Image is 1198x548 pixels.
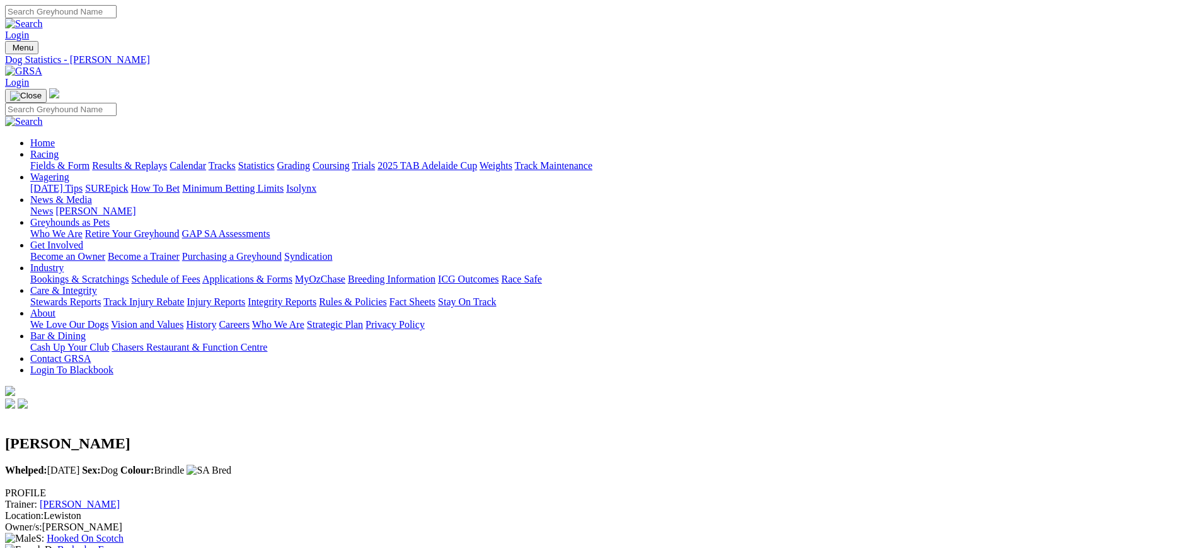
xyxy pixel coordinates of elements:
a: ICG Outcomes [438,274,498,284]
a: News [30,206,53,216]
a: Coursing [313,160,350,171]
a: Weights [480,160,512,171]
a: Who We Are [30,228,83,239]
a: Isolynx [286,183,316,194]
a: How To Bet [131,183,180,194]
div: News & Media [30,206,1193,217]
a: Privacy Policy [366,319,425,330]
a: Login [5,30,29,40]
div: Greyhounds as Pets [30,228,1193,240]
div: Racing [30,160,1193,172]
a: Schedule of Fees [131,274,200,284]
a: Industry [30,262,64,273]
a: Minimum Betting Limits [182,183,284,194]
img: GRSA [5,66,42,77]
a: Results & Replays [92,160,167,171]
a: Injury Reports [187,296,245,307]
div: Lewiston [5,510,1193,522]
a: Trials [352,160,375,171]
img: Male [5,533,36,544]
span: Menu [13,43,33,52]
a: Fields & Form [30,160,89,171]
img: SA Bred [187,465,231,476]
a: [PERSON_NAME] [40,499,120,510]
a: Stay On Track [438,296,496,307]
a: Stewards Reports [30,296,101,307]
a: [DATE] Tips [30,183,83,194]
a: [PERSON_NAME] [55,206,135,216]
a: MyOzChase [295,274,345,284]
img: facebook.svg [5,399,15,409]
a: Hooked On Scotch [47,533,124,544]
a: Grading [277,160,310,171]
span: S: [5,533,44,544]
input: Search [5,103,117,116]
button: Toggle navigation [5,41,38,54]
input: Search [5,5,117,18]
a: Tracks [209,160,236,171]
a: Chasers Restaurant & Function Centre [112,342,267,353]
button: Toggle navigation [5,89,47,103]
a: SUREpick [85,183,128,194]
a: Dog Statistics - [PERSON_NAME] [5,54,1193,66]
a: Fact Sheets [389,296,435,307]
div: Bar & Dining [30,342,1193,353]
img: logo-grsa-white.png [49,88,59,98]
div: Get Involved [30,251,1193,262]
a: History [186,319,216,330]
a: Login To Blackbook [30,364,113,375]
a: Track Maintenance [515,160,592,171]
span: Brindle [120,465,184,475]
a: Cash Up Your Club [30,342,109,353]
a: Statistics [238,160,275,171]
a: Strategic Plan [307,319,363,330]
img: Search [5,116,43,127]
a: Rules & Policies [319,296,387,307]
div: Industry [30,274,1193,285]
b: Sex: [82,465,100,475]
a: Calendar [170,160,206,171]
a: Login [5,77,29,88]
a: Wagering [30,172,69,182]
a: Applications & Forms [202,274,292,284]
a: Breeding Information [348,274,435,284]
div: Wagering [30,183,1193,194]
span: Owner/s: [5,522,42,532]
img: Close [10,91,42,101]
a: Who We Are [252,319,304,330]
img: logo-grsa-white.png [5,386,15,396]
div: [PERSON_NAME] [5,522,1193,533]
a: Bookings & Scratchings [30,274,129,284]
div: About [30,319,1193,330]
a: We Love Our Dogs [30,319,108,330]
a: Racing [30,149,59,160]
b: Colour: [120,465,154,475]
a: Race Safe [501,274,541,284]
a: Syndication [284,251,332,262]
a: GAP SA Assessments [182,228,270,239]
a: Become a Trainer [108,251,180,262]
a: Bar & Dining [30,330,86,341]
span: Dog [82,465,118,475]
div: Care & Integrity [30,296,1193,308]
a: Become an Owner [30,251,105,262]
a: Track Injury Rebate [103,296,184,307]
a: 2025 TAB Adelaide Cup [377,160,477,171]
a: Care & Integrity [30,285,97,296]
span: Location: [5,510,43,521]
a: Integrity Reports [248,296,316,307]
a: News & Media [30,194,92,205]
a: Purchasing a Greyhound [182,251,282,262]
a: Careers [219,319,250,330]
h2: [PERSON_NAME] [5,435,1193,452]
a: Get Involved [30,240,83,250]
img: Search [5,18,43,30]
div: PROFILE [5,487,1193,499]
img: twitter.svg [18,399,28,409]
b: Whelped: [5,465,47,475]
a: About [30,308,55,318]
a: Retire Your Greyhound [85,228,180,239]
a: Home [30,137,55,148]
a: Vision and Values [111,319,183,330]
a: Greyhounds as Pets [30,217,110,228]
